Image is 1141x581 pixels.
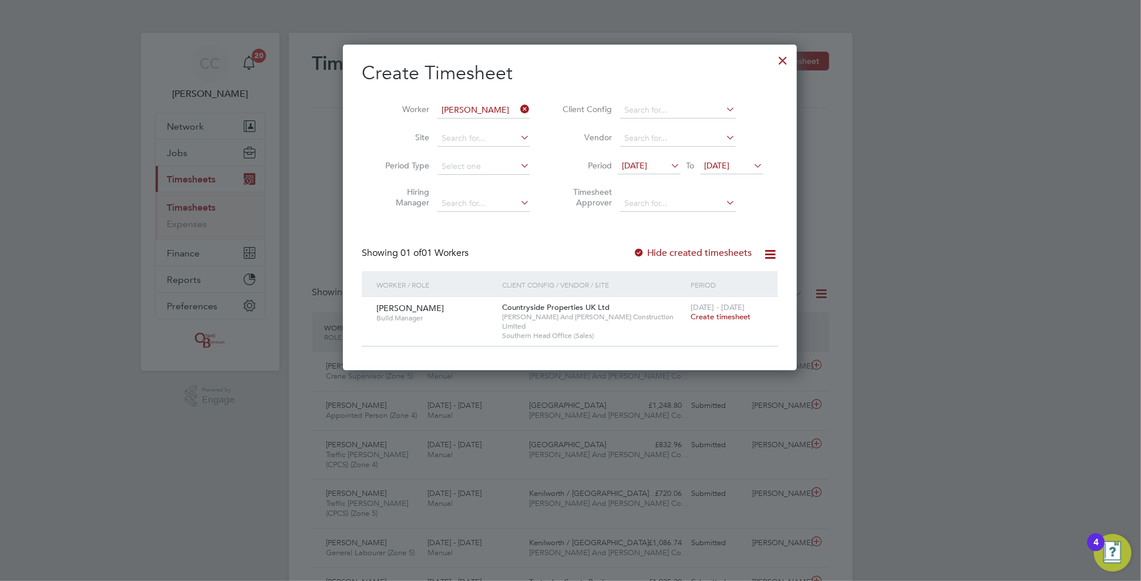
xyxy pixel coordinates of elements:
[559,160,612,171] label: Period
[400,247,469,259] span: 01 Workers
[1093,542,1099,558] div: 4
[705,160,730,171] span: [DATE]
[502,331,685,340] span: Southern Head Office (Sales)
[376,132,429,143] label: Site
[437,102,530,119] input: Search for...
[1094,534,1132,572] button: Open Resource Center, 4 new notifications
[683,158,698,173] span: To
[376,187,429,208] label: Hiring Manager
[362,61,778,86] h2: Create Timesheet
[559,104,612,114] label: Client Config
[502,312,685,330] span: [PERSON_NAME] And [PERSON_NAME] Construction Limited
[691,312,750,322] span: Create timesheet
[633,247,752,259] label: Hide created timesheets
[502,302,610,312] span: Countryside Properties UK Ltd
[622,160,647,171] span: [DATE]
[559,187,612,208] label: Timesheet Approver
[373,271,499,298] div: Worker / Role
[376,303,444,313] span: [PERSON_NAME]
[376,313,493,323] span: Build Manager
[376,104,429,114] label: Worker
[362,247,471,259] div: Showing
[437,158,530,175] input: Select one
[620,195,736,212] input: Search for...
[620,102,736,119] input: Search for...
[437,195,530,212] input: Search for...
[376,160,429,171] label: Period Type
[620,130,736,147] input: Search for...
[499,271,688,298] div: Client Config / Vendor / Site
[688,271,766,298] div: Period
[559,132,612,143] label: Vendor
[691,302,745,312] span: [DATE] - [DATE]
[437,130,530,147] input: Search for...
[400,247,422,259] span: 01 of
